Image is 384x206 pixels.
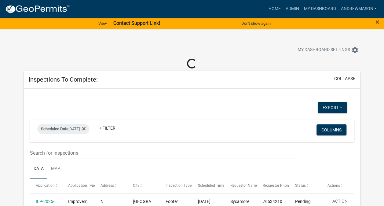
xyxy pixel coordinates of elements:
a: AndrewMason [338,3,379,15]
a: Home [266,3,283,15]
datatable-header-cell: Actions [322,178,354,193]
strong: Contact Support Link! [113,20,160,26]
datatable-header-cell: Application Type [62,178,95,193]
span: Scheduled Date [41,127,68,131]
button: Close [375,18,379,26]
datatable-header-cell: Status [289,178,322,193]
span: City [133,183,139,188]
button: My Dashboard Settingssettings [293,44,364,56]
a: Data [30,159,47,179]
a: + Filter [94,123,120,134]
i: settings [351,46,359,54]
span: Requestor Name [230,183,258,188]
datatable-header-cell: Scheduled Time [192,178,224,193]
span: My Dashboard Settings [298,46,350,54]
span: Actions [327,183,340,188]
a: View [96,18,109,28]
datatable-header-cell: Inspection Type [159,178,192,193]
h5: Inspections To Complete: [29,76,98,83]
input: Search for inspections [30,147,298,159]
span: Application Type [68,183,96,188]
a: My Dashboard [301,3,338,15]
div: [DATE] [37,124,89,134]
a: Map [47,159,64,179]
button: collapse [334,75,355,82]
span: × [375,18,379,26]
datatable-header-cell: Requestor Phone [257,178,289,193]
datatable-header-cell: Application [30,178,62,193]
button: Don't show again [239,18,273,28]
span: Application [36,183,55,188]
button: Export [318,102,347,113]
a: Admin [283,3,301,15]
datatable-header-cell: City [127,178,159,193]
datatable-header-cell: Requestor Name [224,178,257,193]
span: Footer [165,199,178,204]
span: Inspection Type [165,183,191,188]
button: Columns [316,124,346,135]
span: Address [101,183,114,188]
datatable-header-cell: Address [95,178,127,193]
span: Status [295,183,306,188]
span: Scheduled Time [198,183,224,188]
span: Requestor Phone [263,183,291,188]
